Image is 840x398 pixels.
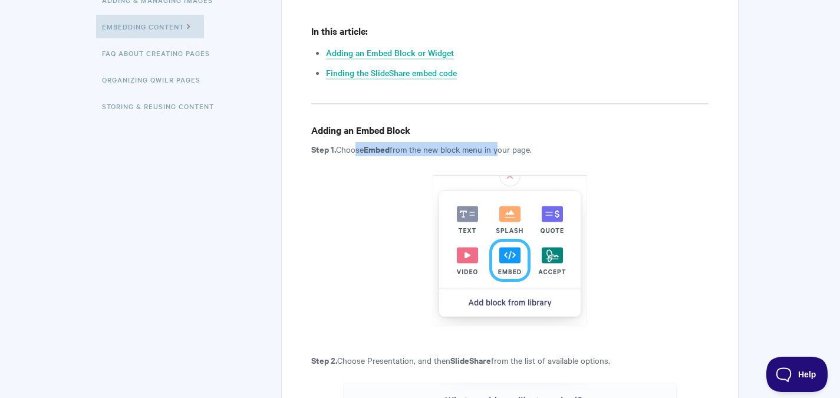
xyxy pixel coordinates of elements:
img: file-6aHRB1JMyo.png [433,172,587,326]
strong: Step 1. [311,143,336,155]
h4: In this article: [311,24,708,38]
strong: Embed [364,143,390,155]
p: Choose Presentation, and then from the list of available options. [311,353,708,367]
p: Choose from the new block menu in your page. [311,142,708,156]
h4: Adding an Embed Block [311,123,708,137]
a: FAQ About Creating Pages [102,41,219,65]
a: Storing & Reusing Content [102,94,223,118]
a: Adding an Embed Block or Widget [326,47,454,60]
iframe: Toggle Customer Support [766,357,828,392]
b: Step 2. [311,354,337,366]
a: Finding the SlideShare embed code [326,67,457,80]
strong: SlideShare [450,354,491,366]
a: Organizing Qwilr Pages [102,68,209,91]
a: Embedding Content [96,15,204,38]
